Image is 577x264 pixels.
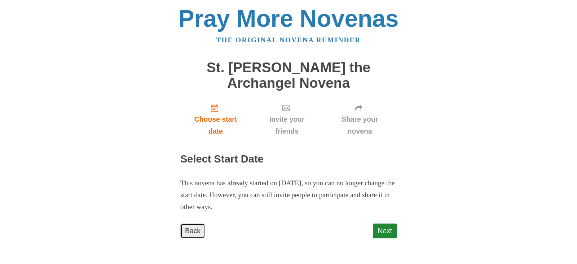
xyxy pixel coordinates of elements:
a: The original novena reminder [216,36,361,44]
a: Pray More Novenas [179,5,399,32]
h1: St. [PERSON_NAME] the Archangel Novena [180,60,397,91]
h2: Select Start Date [180,153,397,165]
span: Choose start date [188,113,244,137]
a: Back [180,224,205,238]
p: This novena has already started on [DATE], so you can no longer change the start date. However, y... [180,177,397,213]
span: Invite your friends [258,113,316,137]
a: Invite your friends [251,98,323,141]
span: Share your novena [330,113,389,137]
a: Choose start date [180,98,251,141]
a: Share your novena [323,98,397,141]
a: Next [373,224,397,238]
